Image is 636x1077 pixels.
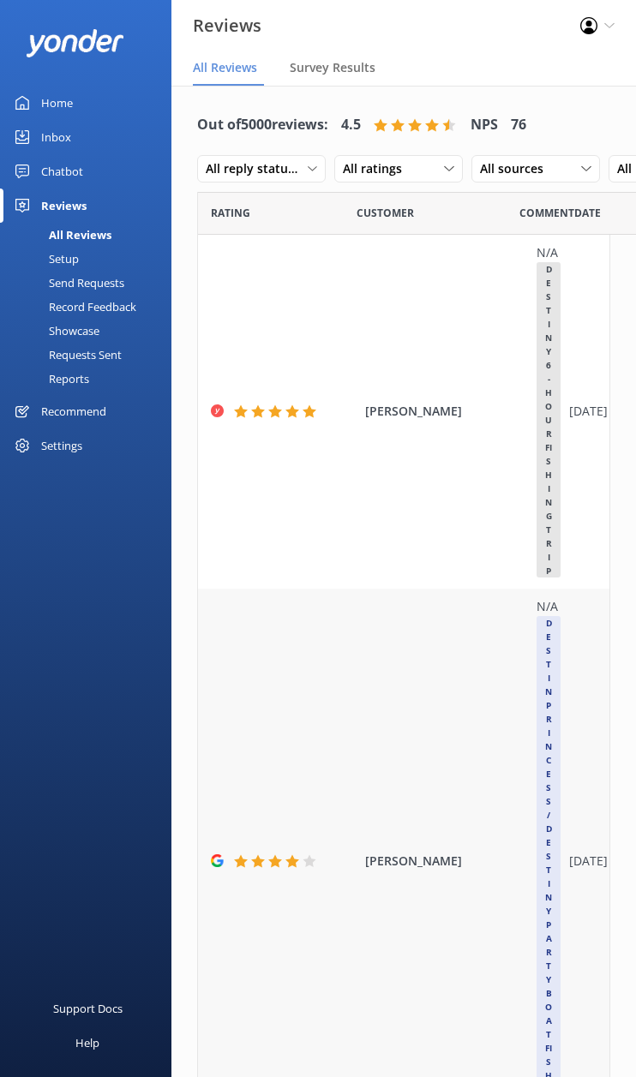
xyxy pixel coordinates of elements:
h3: Reviews [193,12,261,39]
h4: 4.5 [341,114,361,136]
a: Send Requests [10,271,171,295]
h4: 76 [511,114,526,136]
div: N/A [537,597,561,616]
span: All ratings [343,159,412,178]
a: Requests Sent [10,343,171,367]
div: Inbox [41,120,71,154]
div: Reviews [41,188,87,223]
div: Settings [41,428,82,463]
span: Question [519,205,574,221]
span: [PERSON_NAME] [365,852,528,871]
span: Date [357,205,414,221]
span: All sources [480,159,554,178]
div: Chatbot [41,154,83,188]
a: Showcase [10,319,171,343]
h4: NPS [471,114,498,136]
a: Setup [10,247,171,271]
h4: Out of 5000 reviews: [197,114,328,136]
span: Destiny 6-Hour Fishing Trip [537,262,561,577]
div: Recommend [41,394,106,428]
div: Support Docs [53,991,123,1026]
span: All reply statuses [206,159,308,178]
span: Survey Results [290,59,375,76]
div: All Reviews [10,223,111,247]
div: Reports [10,367,89,391]
span: Date [211,205,250,221]
span: Date [574,205,601,221]
div: Record Feedback [10,295,136,319]
div: Showcase [10,319,99,343]
div: Requests Sent [10,343,122,367]
a: All Reviews [10,223,171,247]
div: Send Requests [10,271,124,295]
div: Setup [10,247,79,271]
img: yonder-white-logo.png [26,29,124,57]
a: Record Feedback [10,295,171,319]
div: Help [75,1026,99,1060]
a: Reports [10,367,171,391]
span: [PERSON_NAME] [365,402,528,421]
span: All Reviews [193,59,257,76]
div: N/A [537,243,561,262]
div: Home [41,86,73,120]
